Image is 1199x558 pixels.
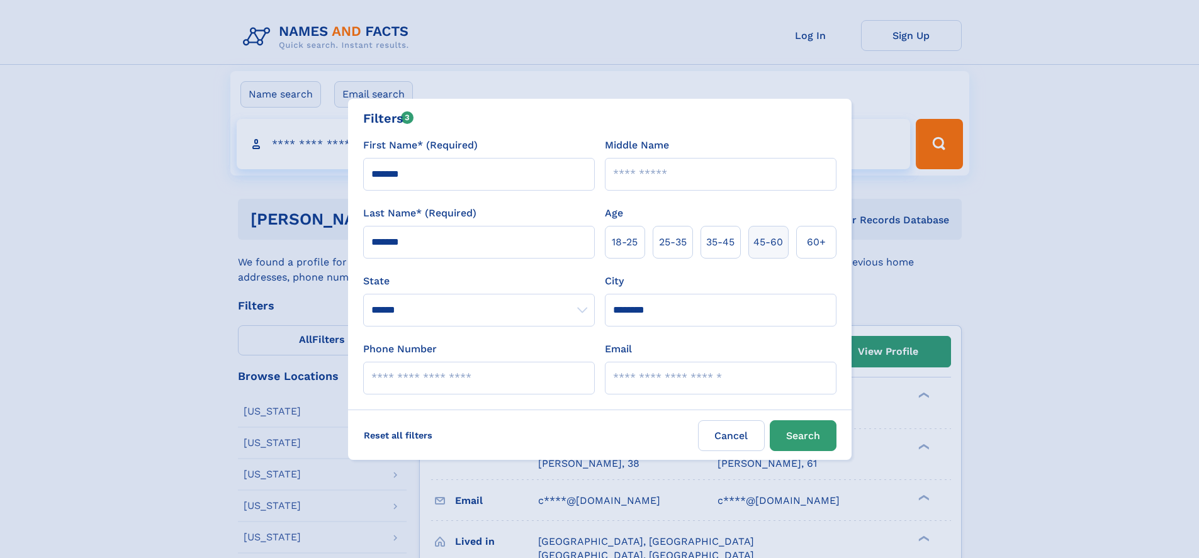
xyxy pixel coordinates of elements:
label: Age [605,206,623,221]
button: Search [770,420,836,451]
span: 45‑60 [753,235,783,250]
label: First Name* (Required) [363,138,478,153]
label: Middle Name [605,138,669,153]
label: Phone Number [363,342,437,357]
span: 25‑35 [659,235,687,250]
label: Cancel [698,420,765,451]
label: City [605,274,624,289]
div: Filters [363,109,414,128]
label: State [363,274,595,289]
span: 35‑45 [706,235,735,250]
span: 18‑25 [612,235,638,250]
label: Reset all filters [356,420,441,450]
label: Email [605,342,632,357]
span: 60+ [807,235,826,250]
label: Last Name* (Required) [363,206,476,221]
